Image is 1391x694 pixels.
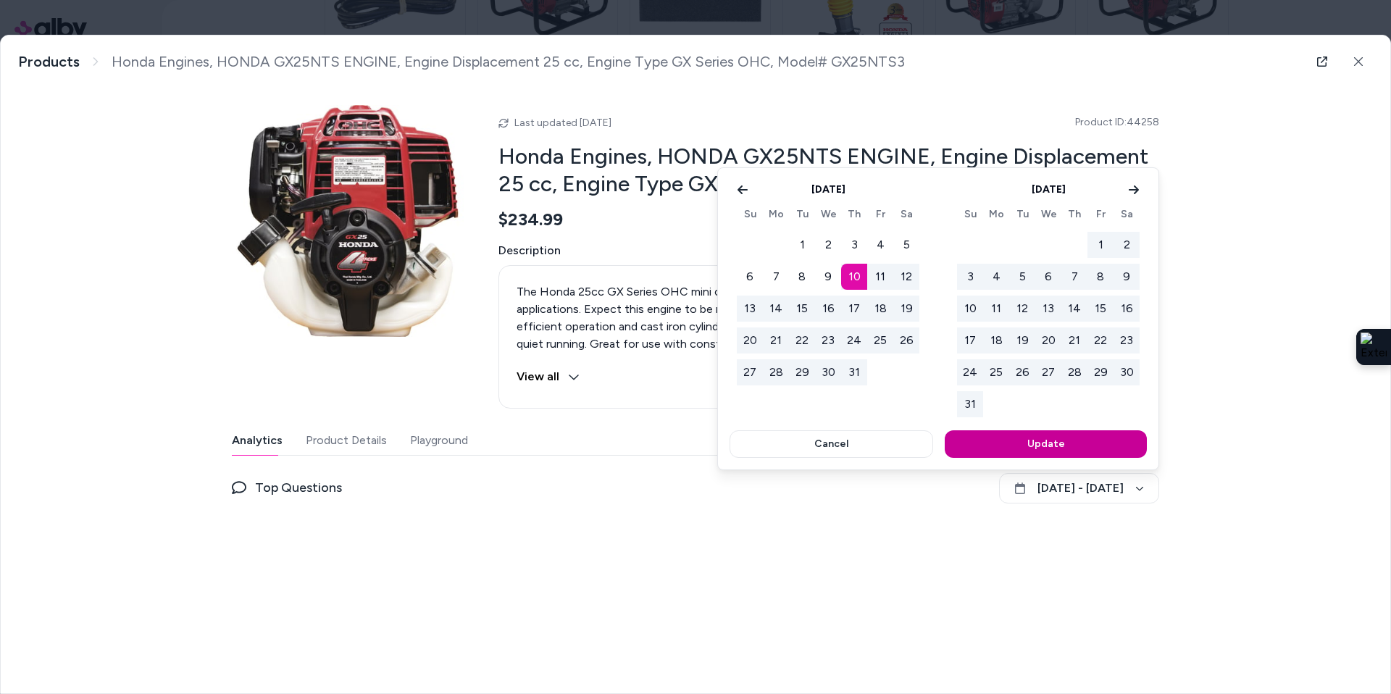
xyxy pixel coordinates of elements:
[1009,204,1035,225] th: Tuesday
[815,264,841,290] button: 9
[789,359,815,385] button: 29
[1114,327,1140,354] button: 23
[841,327,867,354] button: 24
[789,264,815,290] button: 8
[1114,359,1140,385] button: 30
[1035,264,1061,290] button: 6
[789,296,815,322] button: 15
[893,264,919,290] button: 12
[867,232,893,258] button: 4
[983,296,1009,322] button: 11
[841,296,867,322] button: 17
[1061,359,1087,385] button: 28
[1035,327,1061,354] button: 20
[945,430,1147,458] button: Update
[867,296,893,322] button: 18
[841,204,867,225] th: Thursday
[815,204,841,225] th: Wednesday
[1114,264,1140,290] button: 9
[893,327,919,354] button: 26
[730,430,933,458] button: Cancel
[983,327,1009,354] button: 18
[763,264,789,290] button: 7
[1009,264,1035,290] button: 5
[815,327,841,354] button: 23
[1061,204,1087,225] th: Thursday
[841,359,867,385] button: 31
[1061,296,1087,322] button: 14
[763,296,789,322] button: 14
[737,264,763,290] button: 6
[841,232,867,258] button: 3
[789,204,815,225] th: Tuesday
[763,204,789,225] th: Monday
[815,232,841,258] button: 2
[983,264,1009,290] button: 4
[811,183,845,197] div: [DATE]
[1009,327,1035,354] button: 19
[893,296,919,322] button: 19
[763,359,789,385] button: 28
[1114,296,1140,322] button: 16
[737,327,763,354] button: 20
[1061,264,1087,290] button: 7
[983,204,1009,225] th: Monday
[732,180,753,200] button: Go to previous month
[1087,327,1114,354] button: 22
[1032,183,1066,197] div: [DATE]
[1114,232,1140,258] button: 2
[893,232,919,258] button: 5
[1035,296,1061,322] button: 13
[1087,204,1114,225] th: Friday
[789,232,815,258] button: 1
[737,296,763,322] button: 13
[867,264,893,290] button: 11
[815,359,841,385] button: 30
[815,296,841,322] button: 16
[841,264,867,290] button: 10
[789,327,815,354] button: 22
[1087,232,1114,258] button: 1
[957,359,983,385] button: 24
[1061,327,1087,354] button: 21
[1035,204,1061,225] th: Wednesday
[1009,296,1035,322] button: 12
[1087,264,1114,290] button: 8
[1035,359,1061,385] button: 27
[1124,180,1144,200] button: Go to next month
[1087,296,1114,322] button: 15
[1087,359,1114,385] button: 29
[867,327,893,354] button: 25
[1114,204,1140,225] th: Saturday
[957,327,983,354] button: 17
[957,204,983,225] th: Sunday
[893,204,919,225] th: Saturday
[957,296,983,322] button: 10
[867,204,893,225] th: Friday
[763,327,789,354] button: 21
[1009,359,1035,385] button: 26
[957,264,983,290] button: 3
[957,391,983,417] button: 31
[737,204,763,225] th: Sunday
[737,359,763,385] button: 27
[983,359,1009,385] button: 25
